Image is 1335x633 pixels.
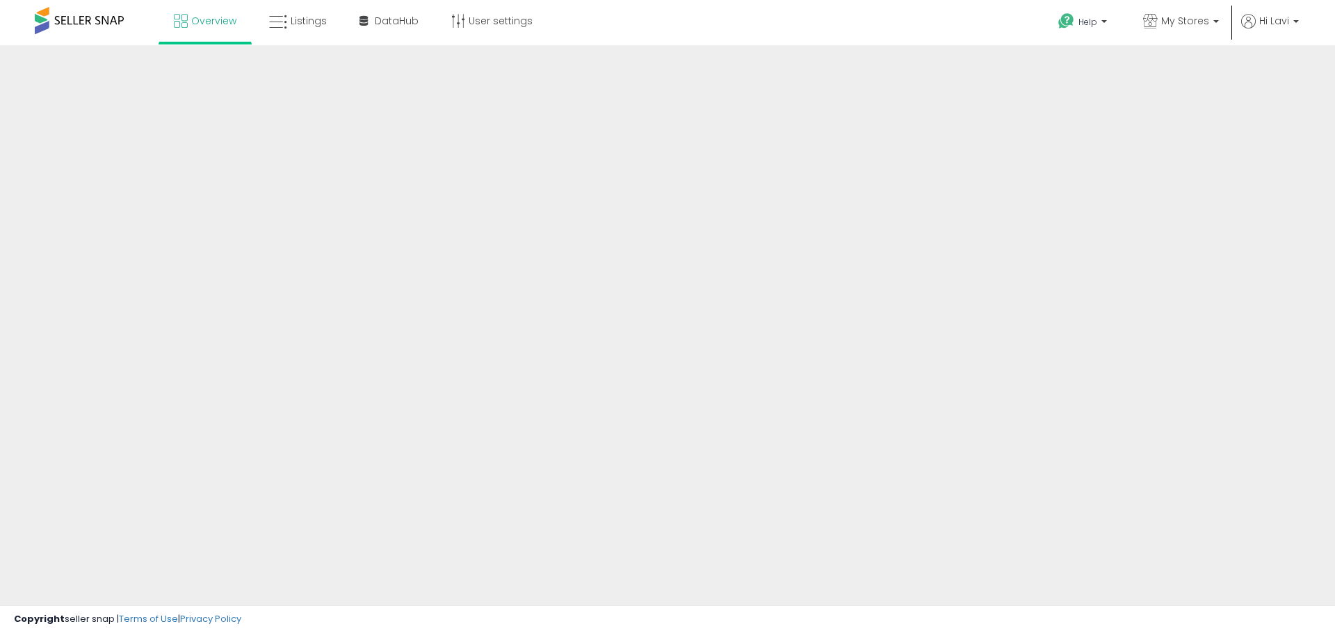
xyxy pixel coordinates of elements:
span: My Stores [1161,14,1209,28]
a: Help [1047,2,1121,45]
span: Help [1078,16,1097,28]
strong: Copyright [14,612,65,625]
span: DataHub [375,14,419,28]
i: Get Help [1058,13,1075,30]
a: Hi Lavi [1241,14,1299,45]
span: Overview [191,14,236,28]
a: Terms of Use [119,612,178,625]
span: Listings [291,14,327,28]
span: Hi Lavi [1259,14,1289,28]
a: Privacy Policy [180,612,241,625]
div: seller snap | | [14,613,241,626]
